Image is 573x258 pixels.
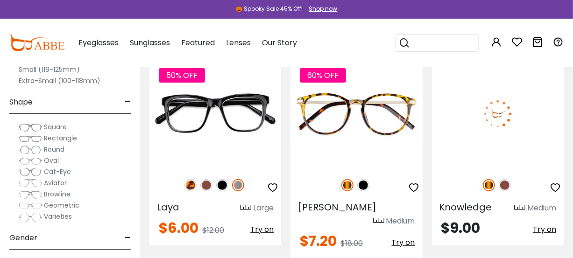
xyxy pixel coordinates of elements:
span: $9.00 [441,218,481,238]
img: size ruler [514,205,525,212]
span: - [125,91,131,113]
div: Medium [386,216,415,227]
span: Geometric [44,201,79,210]
span: $7.20 [300,231,337,251]
span: Round [44,145,64,154]
div: Shop now [309,5,338,13]
span: Square [44,122,67,132]
span: 50% OFF [159,68,205,83]
span: Sunglasses [130,37,170,48]
button: Try on [533,221,556,238]
div: 🎃 Spooky Sale 45% Off! [236,5,303,13]
span: Knowledge [439,201,492,214]
img: Brown [200,179,212,191]
img: Black [357,179,369,191]
img: Tortoise [341,179,354,191]
span: Varieties [44,212,72,221]
span: Rectangle [44,133,77,143]
img: Round.png [19,145,42,154]
span: - [125,227,131,249]
button: Try on [250,221,274,238]
label: Small (119-125mm) [19,64,80,75]
img: Cat-Eye.png [19,167,42,177]
span: $12.00 [202,225,224,236]
span: Featured [181,37,215,48]
img: Aviator.png [19,179,42,188]
span: Gender [9,227,37,249]
span: Browline [44,189,71,199]
img: size ruler [373,218,384,225]
span: Try on [533,224,556,235]
span: Laya [157,201,179,214]
span: Our Story [262,37,297,48]
button: Try on [392,234,415,251]
img: size ruler [240,205,251,212]
div: Medium [527,202,556,214]
span: Aviator [44,178,67,188]
img: Browline.png [19,190,42,199]
img: Tortoise [483,179,495,191]
img: Rectangle.png [19,134,42,143]
span: Oval [44,156,59,165]
span: Try on [250,224,274,235]
span: $6.00 [159,218,198,238]
span: $18.00 [340,238,363,249]
img: Gun [232,179,244,191]
div: Large [253,202,274,214]
span: Shape [9,91,33,113]
img: Varieties.png [19,212,42,222]
span: 60% OFF [300,68,346,83]
span: [PERSON_NAME] [298,201,376,214]
img: Tortoise Callie - Combination ,Universal Bridge Fit [290,59,422,169]
img: Tortoise Knowledge - Acetate ,Universal Bridge Fit [432,59,564,169]
label: Extra-Small (100-118mm) [19,75,100,86]
img: Geometric.png [19,201,42,210]
span: Lenses [226,37,251,48]
a: Shop now [304,5,338,13]
img: Leopard [184,179,197,191]
img: abbeglasses.com [9,35,64,51]
img: Black [216,179,228,191]
span: Cat-Eye [44,167,71,176]
img: Brown [499,179,511,191]
span: Try on [392,237,415,248]
span: Eyeglasses [78,37,119,48]
img: Oval.png [19,156,42,166]
img: Gun Laya - Plastic ,Universal Bridge Fit [149,59,281,169]
img: Square.png [19,123,42,132]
